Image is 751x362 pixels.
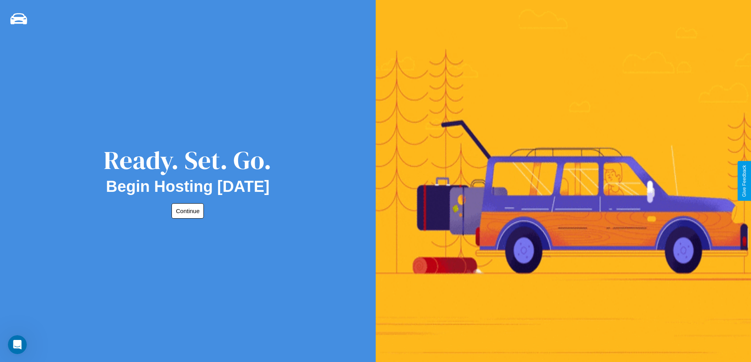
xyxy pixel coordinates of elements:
h2: Begin Hosting [DATE] [106,178,270,195]
div: Give Feedback [742,165,747,197]
div: Ready. Set. Go. [104,143,272,178]
button: Continue [171,203,204,219]
iframe: Intercom live chat [8,335,27,354]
